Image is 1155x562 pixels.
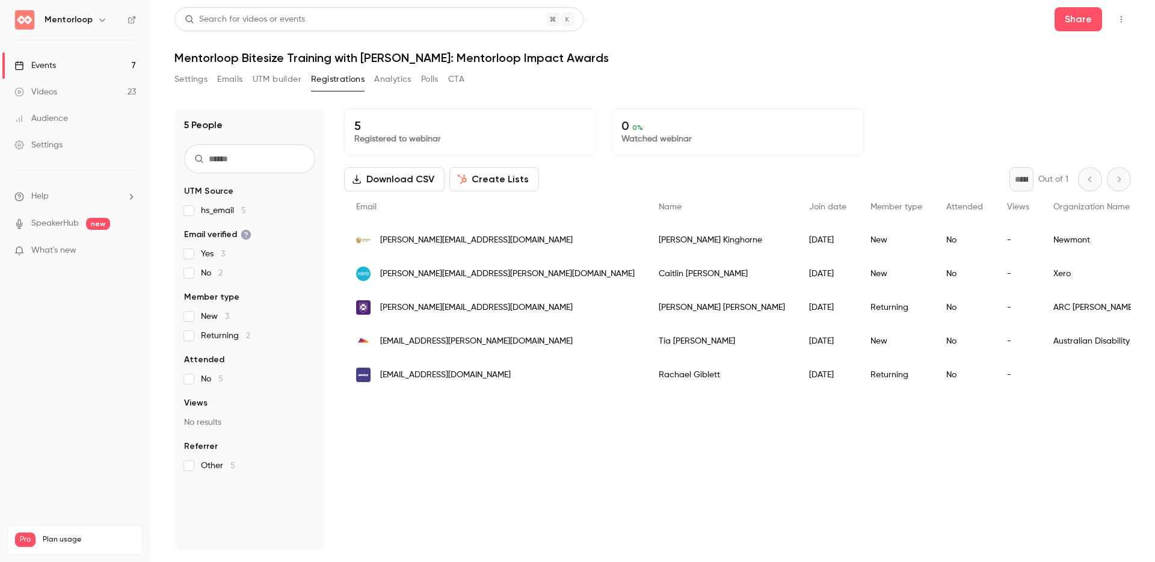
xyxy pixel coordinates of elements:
[14,86,57,98] div: Videos
[15,10,34,29] img: Mentorloop
[380,234,573,247] span: [PERSON_NAME][EMAIL_ADDRESS][DOMAIN_NAME]
[659,203,682,211] span: Name
[380,335,573,348] span: [EMAIL_ADDRESS][PERSON_NAME][DOMAIN_NAME]
[1053,203,1130,211] span: Organization Name
[797,358,858,392] div: [DATE]
[14,190,136,203] li: help-dropdown-opener
[647,291,797,324] div: [PERSON_NAME] [PERSON_NAME]
[201,248,225,260] span: Yes
[184,185,233,197] span: UTM Source
[86,218,110,230] span: new
[356,368,371,382] img: inpex.com.au
[344,167,445,191] button: Download CSV
[122,245,136,256] iframe: Noticeable Trigger
[809,203,846,211] span: Join date
[241,206,246,215] span: 5
[995,223,1041,257] div: -
[995,291,1041,324] div: -
[356,300,371,315] img: uq.edu.au
[1038,173,1068,185] p: Out of 1
[858,291,934,324] div: Returning
[354,119,587,133] p: 5
[185,13,305,26] div: Search for videos or events
[184,229,251,241] span: Email verified
[647,324,797,358] div: Tia [PERSON_NAME]
[797,257,858,291] div: [DATE]
[374,70,411,89] button: Analytics
[995,358,1041,392] div: -
[858,358,934,392] div: Returning
[14,113,68,125] div: Audience
[184,185,315,472] section: facet-groups
[184,291,239,303] span: Member type
[218,375,223,383] span: 5
[201,460,235,472] span: Other
[201,205,246,217] span: hs_email
[356,267,371,281] img: xero.com
[934,257,995,291] div: No
[858,257,934,291] div: New
[201,330,250,342] span: Returning
[934,291,995,324] div: No
[797,223,858,257] div: [DATE]
[647,223,797,257] div: [PERSON_NAME] Kinghorne
[15,533,35,547] span: Pro
[797,291,858,324] div: [DATE]
[621,119,854,133] p: 0
[246,332,250,340] span: 2
[184,440,218,452] span: Referrer
[632,123,643,132] span: 0 %
[647,358,797,392] div: Rachael Giblett
[934,324,995,358] div: No
[230,462,235,470] span: 5
[858,223,934,257] div: New
[356,334,371,348] img: ausdn.org.au
[14,139,63,151] div: Settings
[184,397,208,409] span: Views
[797,324,858,358] div: [DATE]
[174,51,1131,65] h1: Mentorloop Bitesize Training with [PERSON_NAME]: Mentorloop Impact Awards
[647,257,797,291] div: Caitlin [PERSON_NAME]
[995,257,1041,291] div: -
[174,70,208,89] button: Settings
[31,190,49,203] span: Help
[1007,203,1029,211] span: Views
[354,133,587,145] p: Registered to webinar
[380,301,573,314] span: [PERSON_NAME][EMAIL_ADDRESS][DOMAIN_NAME]
[1055,7,1102,31] button: Share
[184,416,315,428] p: No results
[934,358,995,392] div: No
[311,70,365,89] button: Registrations
[225,312,229,321] span: 3
[253,70,301,89] button: UTM builder
[218,269,223,277] span: 2
[217,70,242,89] button: Emails
[43,535,135,545] span: Plan usage
[380,369,511,381] span: [EMAIL_ADDRESS][DOMAIN_NAME]
[45,14,93,26] h6: Mentorloop
[31,217,79,230] a: SpeakerHub
[201,310,229,323] span: New
[449,167,539,191] button: Create Lists
[201,373,223,385] span: No
[421,70,439,89] button: Polls
[448,70,464,89] button: CTA
[31,244,76,257] span: What's new
[858,324,934,358] div: New
[934,223,995,257] div: No
[201,267,223,279] span: No
[946,203,983,211] span: Attended
[356,203,377,211] span: Email
[356,238,371,243] img: newcrest.com.au
[14,60,56,72] div: Events
[621,133,854,145] p: Watched webinar
[870,203,922,211] span: Member type
[184,118,223,132] h1: 5 People
[221,250,225,258] span: 3
[995,324,1041,358] div: -
[380,268,635,280] span: [PERSON_NAME][EMAIL_ADDRESS][PERSON_NAME][DOMAIN_NAME]
[184,354,224,366] span: Attended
